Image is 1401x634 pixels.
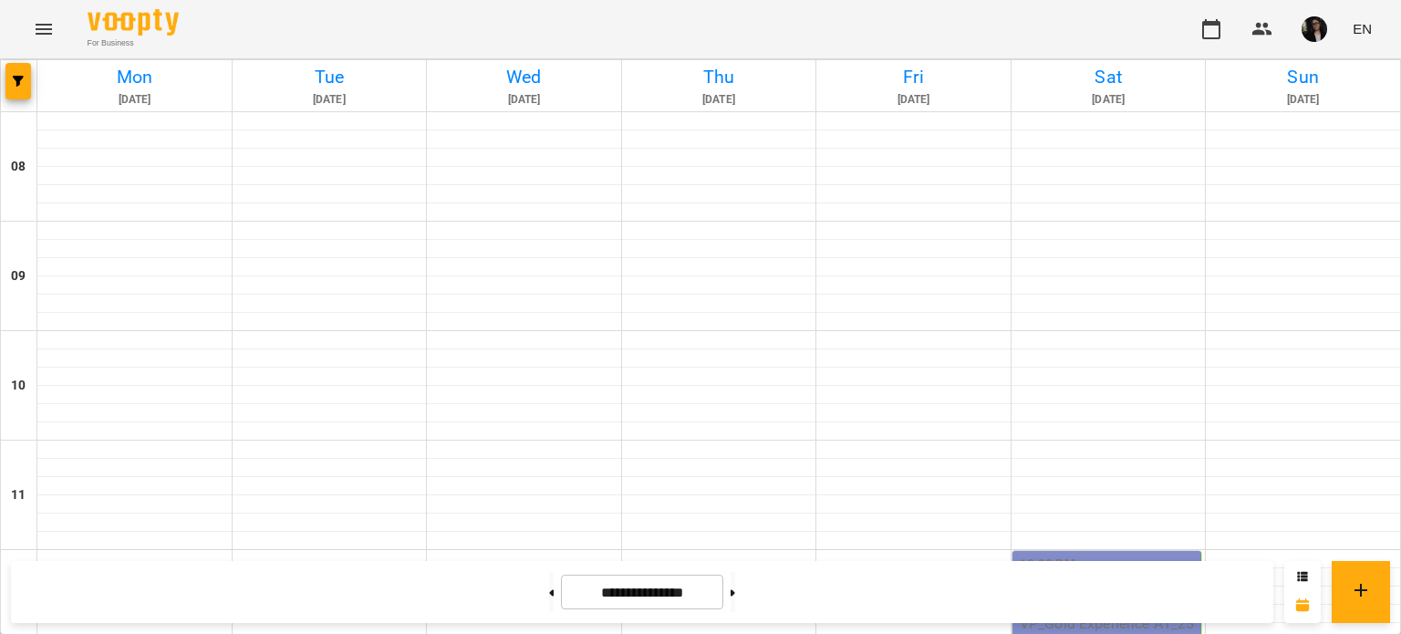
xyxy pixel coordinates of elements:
h6: [DATE] [430,91,618,109]
h6: 10 [11,376,26,396]
h6: [DATE] [625,91,814,109]
button: EN [1345,12,1379,46]
h6: Mon [40,63,229,91]
h6: Sat [1014,63,1203,91]
h6: 11 [11,485,26,505]
h6: Sun [1209,63,1397,91]
h6: 08 [11,157,26,177]
button: Menu [22,7,66,51]
img: Voopty Logo [88,9,179,36]
h6: [DATE] [819,91,1008,109]
h6: [DATE] [235,91,424,109]
h6: Fri [819,63,1008,91]
h6: [DATE] [40,91,229,109]
h6: [DATE] [1209,91,1397,109]
h6: [DATE] [1014,91,1203,109]
img: 5778de2c1ff5f249927c32fdd130b47c.png [1302,16,1327,42]
h6: Wed [430,63,618,91]
span: EN [1353,19,1372,38]
h6: Tue [235,63,424,91]
span: For Business [88,37,179,49]
h6: Thu [625,63,814,91]
h6: 09 [11,266,26,286]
